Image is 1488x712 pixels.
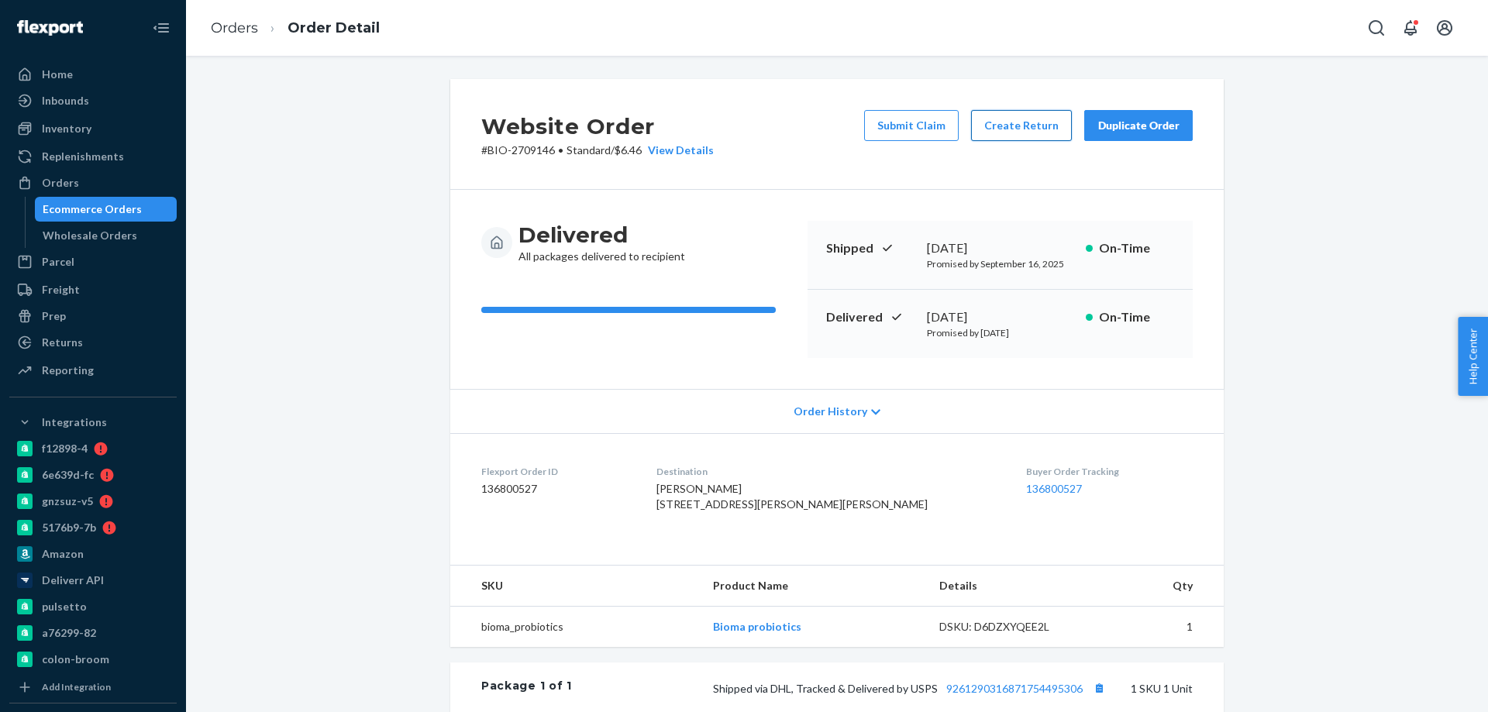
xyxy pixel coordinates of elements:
a: Bioma probiotics [713,620,801,633]
a: Replenishments [9,144,177,169]
div: Orders [42,175,79,191]
th: Qty [1097,566,1224,607]
div: All packages delivered to recipient [518,221,685,264]
div: Duplicate Order [1097,118,1180,133]
dt: Destination [656,465,1001,478]
th: Details [927,566,1097,607]
div: [DATE] [927,239,1073,257]
a: Inventory [9,116,177,141]
div: gnzsuz-v5 [42,494,93,509]
a: Returns [9,330,177,355]
a: a76299-82 [9,621,177,645]
div: Replenishments [42,149,124,164]
span: Shipped via DHL, Tracked & Delivered by USPS [713,682,1109,695]
button: Open account menu [1429,12,1460,43]
a: Orders [9,170,177,195]
p: Promised by September 16, 2025 [927,257,1073,270]
span: Order History [794,404,867,419]
button: Submit Claim [864,110,959,141]
div: Amazon [42,546,84,562]
button: Copy tracking number [1089,678,1109,698]
div: Reporting [42,363,94,378]
button: Create Return [971,110,1072,141]
a: gnzsuz-v5 [9,489,177,514]
div: a76299-82 [42,625,96,641]
span: [PERSON_NAME] [STREET_ADDRESS][PERSON_NAME][PERSON_NAME] [656,482,928,511]
th: SKU [450,566,701,607]
div: Home [42,67,73,82]
p: Promised by [DATE] [927,326,1073,339]
a: 136800527 [1026,482,1082,495]
a: 9261290316871754495306 [946,682,1083,695]
td: 1 [1097,607,1224,648]
a: 6e639d-fc [9,463,177,487]
button: Open notifications [1395,12,1426,43]
button: View Details [642,143,714,158]
a: pulsetto [9,594,177,619]
h3: Delivered [518,221,685,249]
div: Package 1 of 1 [481,678,572,698]
a: Order Detail [288,19,380,36]
div: 6e639d-fc [42,467,94,483]
div: Inventory [42,121,91,136]
a: Home [9,62,177,87]
a: 5176b9-7b [9,515,177,540]
button: Duplicate Order [1084,110,1193,141]
div: colon-broom [42,652,109,667]
div: [DATE] [927,308,1073,326]
ol: breadcrumbs [198,5,392,51]
div: Integrations [42,414,107,430]
a: Ecommerce Orders [35,197,177,222]
p: On-Time [1099,239,1174,257]
a: Inbounds [9,88,177,113]
div: Returns [42,335,83,350]
button: Integrations [9,410,177,435]
td: bioma_probiotics [450,607,701,648]
h2: Website Order [481,110,714,143]
a: Prep [9,304,177,328]
div: Inbounds [42,93,89,108]
div: 1 SKU 1 Unit [572,678,1193,698]
dt: Flexport Order ID [481,465,632,478]
p: Delivered [826,308,914,326]
dt: Buyer Order Tracking [1026,465,1193,478]
div: Deliverr API [42,573,104,588]
a: Add Integration [9,678,177,697]
div: pulsetto [42,599,87,614]
div: Parcel [42,254,74,270]
button: Close Navigation [146,12,177,43]
div: Prep [42,308,66,324]
span: • [558,143,563,157]
div: DSKU: D6DZXYQEE2L [939,619,1085,635]
th: Product Name [701,566,926,607]
a: Freight [9,277,177,302]
a: Orders [211,19,258,36]
div: Ecommerce Orders [43,201,142,217]
span: Standard [567,143,611,157]
button: Open Search Box [1361,12,1392,43]
a: Parcel [9,249,177,274]
p: # BIO-2709146 / $6.46 [481,143,714,158]
div: Freight [42,282,80,298]
button: Help Center [1458,317,1488,396]
div: f12898-4 [42,441,88,456]
img: Flexport logo [17,20,83,36]
div: Add Integration [42,680,111,693]
div: Wholesale Orders [43,228,137,243]
p: Shipped [826,239,914,257]
dd: 136800527 [481,481,632,497]
a: colon-broom [9,647,177,672]
a: Reporting [9,358,177,383]
a: Deliverr API [9,568,177,593]
a: Wholesale Orders [35,223,177,248]
p: On-Time [1099,308,1174,326]
div: 5176b9-7b [42,520,96,535]
a: f12898-4 [9,436,177,461]
a: Amazon [9,542,177,566]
